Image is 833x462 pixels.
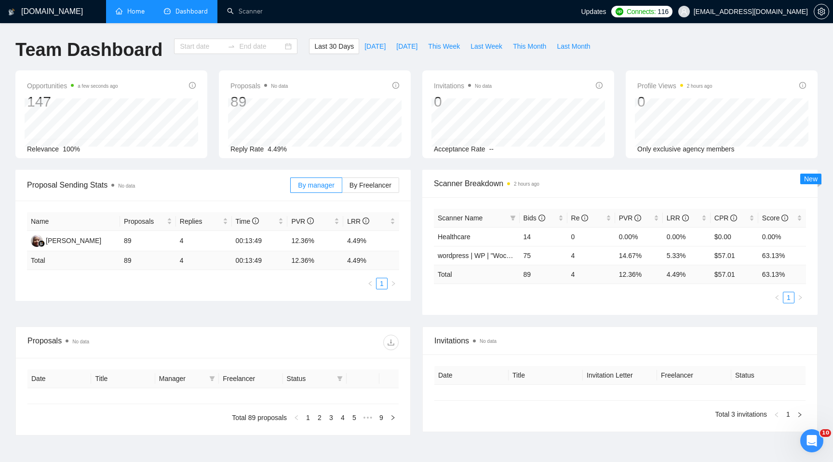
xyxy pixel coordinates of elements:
[687,83,712,89] time: 2 hours ago
[271,83,288,89] span: No data
[657,366,731,385] th: Freelancer
[239,41,283,52] input: End date
[294,415,299,421] span: left
[120,231,176,251] td: 89
[667,214,689,222] span: LRR
[230,80,288,92] span: Proposals
[434,177,806,190] span: Scanner Breakdown
[337,412,349,423] li: 4
[228,42,235,50] span: swap-right
[771,408,782,420] button: left
[287,251,343,270] td: 12.36 %
[396,41,417,52] span: [DATE]
[314,41,354,52] span: Last 30 Days
[615,227,663,246] td: 0.00%
[814,8,829,15] a: setting
[390,281,396,286] span: right
[176,212,232,231] th: Replies
[513,41,546,52] span: This Month
[302,412,314,423] li: 1
[423,39,465,54] button: This Week
[438,252,537,259] a: wordpress | WP | "Wocommerce"
[349,412,360,423] a: 5
[508,211,518,225] span: filter
[681,8,687,15] span: user
[230,93,288,111] div: 89
[514,181,539,187] time: 2 hours ago
[27,369,91,388] th: Date
[120,212,176,231] th: Proposals
[637,93,712,111] div: 0
[771,408,782,420] li: Previous Page
[783,292,794,303] a: 1
[581,8,606,15] span: Updates
[782,408,794,420] li: 1
[189,82,196,89] span: info-circle
[794,292,806,303] li: Next Page
[799,82,806,89] span: info-circle
[571,214,589,222] span: Re
[480,339,497,344] span: No data
[219,369,282,388] th: Freelancer
[774,295,780,300] span: left
[387,412,399,423] li: Next Page
[820,429,831,437] span: 10
[124,216,165,227] span: Proposals
[236,217,259,225] span: Time
[434,366,509,385] th: Date
[524,214,545,222] span: Bids
[46,235,101,246] div: [PERSON_NAME]
[616,8,623,15] img: upwork-logo.png
[360,412,376,423] li: Next 5 Pages
[232,231,288,251] td: 00:13:49
[814,4,829,19] button: setting
[232,412,287,423] li: Total 89 proposals
[804,175,818,183] span: New
[31,236,101,244] a: NM[PERSON_NAME]
[376,412,387,423] li: 9
[314,412,325,423] li: 2
[120,251,176,270] td: 89
[27,251,120,270] td: Total
[335,371,345,386] span: filter
[520,227,567,246] td: 14
[343,231,399,251] td: 4.49%
[268,145,287,153] span: 4.49%
[180,216,221,227] span: Replies
[287,231,343,251] td: 12.36%
[797,295,803,300] span: right
[714,214,737,222] span: CPR
[349,181,391,189] span: By Freelancer
[307,217,314,224] span: info-circle
[27,179,290,191] span: Proposal Sending Stats
[252,217,259,224] span: info-circle
[359,39,391,54] button: [DATE]
[637,145,735,153] span: Only exclusive agency members
[520,265,567,284] td: 89
[794,408,806,420] li: Next Page
[287,373,333,384] span: Status
[711,265,758,284] td: $ 57.01
[391,39,423,54] button: [DATE]
[797,412,803,418] span: right
[116,7,145,15] a: homeHome
[27,145,59,153] span: Relevance
[388,278,399,289] li: Next Page
[567,246,615,265] td: 4
[567,227,615,246] td: 0
[658,6,668,17] span: 116
[663,246,711,265] td: 5.33%
[164,8,171,14] span: dashboard
[794,292,806,303] button: right
[771,292,783,303] li: Previous Page
[27,212,120,231] th: Name
[762,214,788,222] span: Score
[91,369,155,388] th: Title
[475,83,492,89] span: No data
[538,215,545,221] span: info-circle
[230,145,264,153] span: Reply Rate
[364,41,386,52] span: [DATE]
[509,366,583,385] th: Title
[758,227,806,246] td: 0.00%
[794,408,806,420] button: right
